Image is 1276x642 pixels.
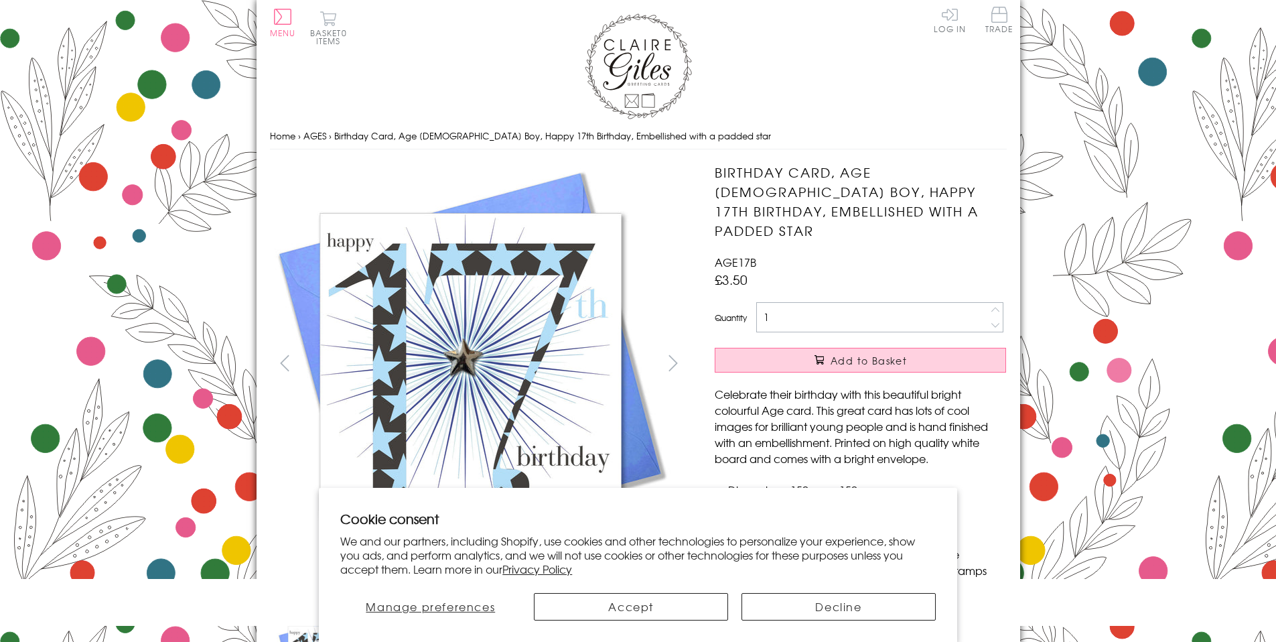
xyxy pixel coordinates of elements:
p: Celebrate their birthday with this beautiful bright colourful Age card. This great card has lots ... [715,386,1006,466]
li: Dimensions: 150mm x 150mm [728,482,1006,498]
nav: breadcrumbs [270,123,1007,150]
button: Accept [534,593,728,621]
button: Manage preferences [340,593,520,621]
span: › [298,129,301,142]
button: prev [270,348,300,378]
img: Claire Giles Greetings Cards [585,13,692,119]
button: Basket0 items [310,11,347,45]
span: Manage preferences [366,598,495,615]
h1: Birthday Card, Age [DEMOGRAPHIC_DATA] Boy, Happy 17th Birthday, Embellished with a padded star [715,163,1006,240]
button: Add to Basket [715,348,1006,373]
span: AGE17B [715,254,756,270]
span: Trade [985,7,1013,33]
img: Birthday Card, Age 17 Boy, Happy 17th Birthday, Embellished with a padded star [270,163,672,565]
a: Privacy Policy [502,561,572,577]
button: Decline [741,593,936,621]
a: AGES [303,129,326,142]
span: 0 items [316,27,347,47]
button: next [658,348,688,378]
a: Home [270,129,295,142]
a: Trade [985,7,1013,36]
a: Log In [934,7,966,33]
label: Quantity [715,312,747,324]
h2: Cookie consent [340,509,936,528]
span: Add to Basket [831,354,907,367]
button: Menu [270,9,296,37]
p: We and our partners, including Shopify, use cookies and other technologies to personalize your ex... [340,534,936,576]
span: £3.50 [715,270,748,289]
span: Menu [270,27,296,39]
span: Birthday Card, Age [DEMOGRAPHIC_DATA] Boy, Happy 17th Birthday, Embellished with a padded star [334,129,771,142]
span: › [329,129,332,142]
